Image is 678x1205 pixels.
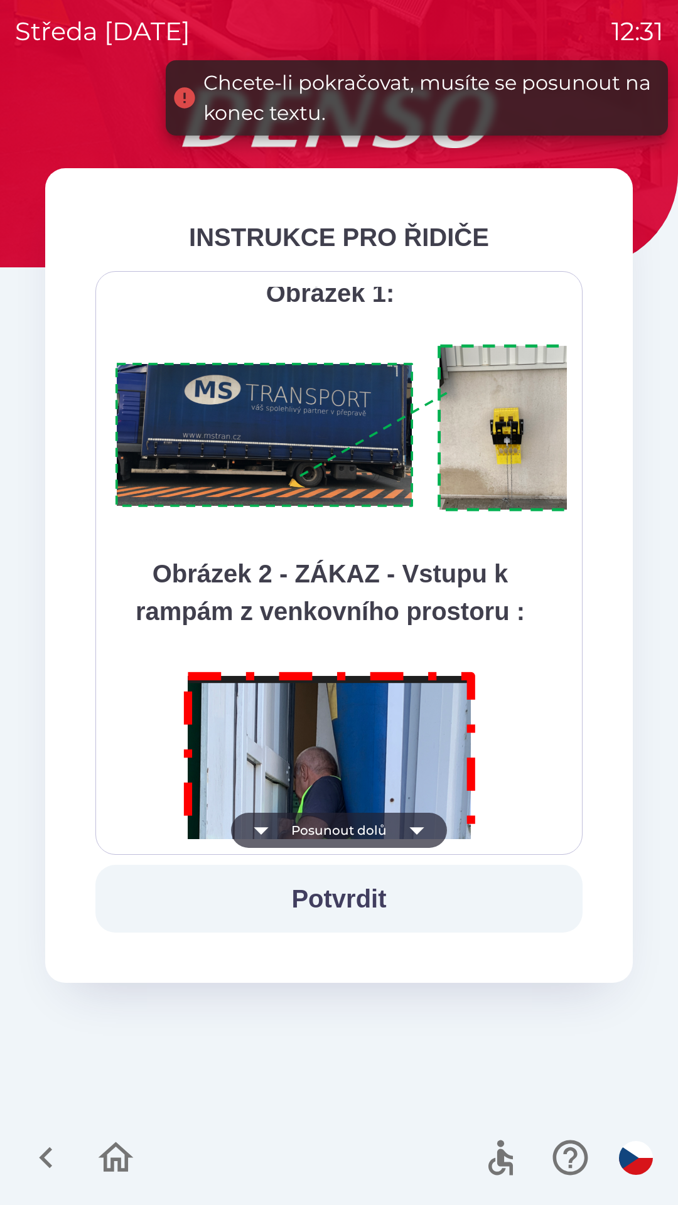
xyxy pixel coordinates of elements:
[136,560,525,625] strong: Obrázek 2 - ZÁKAZ - Vstupu k rampám z venkovního prostoru :
[611,13,663,50] p: 12:31
[95,865,583,933] button: Potvrdit
[111,337,598,520] img: A1ym8hFSA0ukAAAAAElFTkSuQmCC
[619,1141,653,1175] img: cs flag
[169,655,491,1117] img: M8MNayrTL6gAAAABJRU5ErkJggg==
[15,13,190,50] p: středa [DATE]
[231,813,447,848] button: Posunout dolů
[45,88,633,148] img: Logo
[266,279,395,307] strong: Obrázek 1:
[203,68,655,128] div: Chcete-li pokračovat, musíte se posunout na konec textu.
[95,218,583,256] div: INSTRUKCE PRO ŘIDIČE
